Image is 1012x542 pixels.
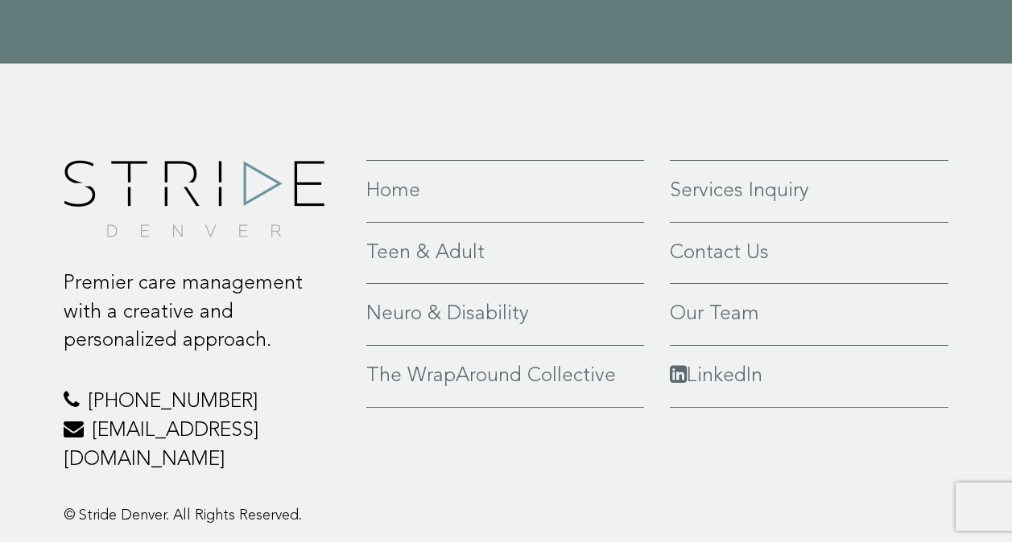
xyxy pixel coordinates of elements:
a: LinkedIn [670,362,949,391]
p: [PHONE_NUMBER] [EMAIL_ADDRESS][DOMAIN_NAME] [64,388,343,474]
a: Contact Us [670,239,949,268]
a: Teen & Adult [366,239,644,268]
a: Our Team [670,300,949,329]
a: The WrapAround Collective [366,362,644,391]
img: footer-logo.png [64,160,324,237]
span: © Stride Denver. All Rights Reserved. [64,508,302,523]
a: Home [366,177,644,206]
p: Premier care management with a creative and personalized approach. [64,269,343,355]
a: Services Inquiry [670,177,949,206]
a: Neuro & Disability [366,300,644,329]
